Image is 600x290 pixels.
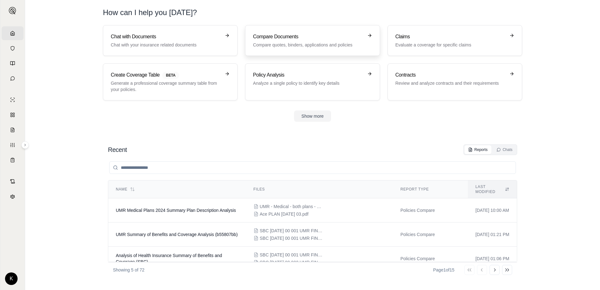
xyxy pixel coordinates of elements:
a: Policy Comparisons [2,108,24,122]
button: Chats [493,145,516,154]
span: SBC 01-01-2026 00 001 UMR FINAL.docx [260,228,323,234]
span: UMR Summary of Benefits and Coverage Analysis (b55807bb) [116,232,238,237]
a: ClaimsEvaluate a coverage for specific claims [388,25,522,56]
a: Single Policy [2,93,24,107]
button: Expand sidebar [6,4,19,17]
span: BETA [162,72,179,79]
a: ContractsReview and analyze contracts and their requirements [388,63,522,100]
a: Contract Analysis [2,175,24,188]
button: Expand sidebar [21,141,29,149]
p: Generate a professional coverage summary table from your policies. [111,80,221,93]
a: Home [2,26,24,40]
span: Analysis of Health Insurance Summary of Benefits and Coverage (SBC) [116,253,222,264]
h3: Chat with Documents [111,33,221,40]
span: Ace PLAN 10-01-2025 03.pdf [260,211,308,217]
span: SBC 01-01-2025 00 001 UMR FINAL - 5000 Plan - Choice Plus - Basic.pdf [260,235,323,241]
a: Chat [2,72,24,85]
p: Showing 5 of 72 [113,267,144,273]
h3: Create Coverage Table [111,71,221,79]
span: UMR - Medical - both plans - SPD 2024.pdf [260,203,323,210]
span: SBC 01-01-2025 00 001 UMR FINAL - 5000 Plan - Choice Plus - Basic.pdf [260,252,323,258]
a: Coverage Table [2,153,24,167]
h3: Contracts [395,71,506,79]
button: Show more [294,110,331,122]
h3: Claims [395,33,506,40]
a: Create Coverage TableBETAGenerate a professional coverage summary table from your policies. [103,63,238,100]
td: [DATE] 01:21 PM [468,223,517,247]
p: Review and analyze contracts and their requirements [395,80,506,86]
div: Page 1 of 15 [433,267,454,273]
th: Report Type [393,180,468,198]
a: Claim Coverage [2,123,24,137]
h2: Recent [108,145,127,154]
p: Chat with your insurance related documents [111,42,221,48]
div: Chats [496,147,512,152]
img: Expand sidebar [9,7,16,14]
span: UMR Medical Plans 2024 Summary Plan Description Analysis [116,208,236,213]
div: K [5,272,18,285]
h3: Compare Documents [253,33,363,40]
td: Policies Compare [393,223,468,247]
td: [DATE] 01:06 PM [468,247,517,271]
td: [DATE] 10:00 AM [468,198,517,223]
td: Policies Compare [393,198,468,223]
h3: Policy Analysis [253,71,363,79]
a: Compare DocumentsCompare quotes, binders, applications and policies [245,25,380,56]
button: Reports [464,145,491,154]
a: Custom Report [2,138,24,152]
a: Legal Search Engine [2,190,24,203]
a: Prompt Library [2,56,24,70]
a: Chat with DocumentsChat with your insurance related documents [103,25,238,56]
div: Name [116,187,238,192]
td: Policies Compare [393,247,468,271]
h1: How can I help you [DATE]? [103,8,197,18]
th: Files [246,180,393,198]
p: Analyze a single policy to identify key details [253,80,363,86]
div: Reports [468,147,488,152]
p: Evaluate a coverage for specific claims [395,42,506,48]
a: Policy AnalysisAnalyze a single policy to identify key details [245,63,380,100]
p: Compare quotes, binders, applications and policies [253,42,363,48]
a: Documents Vault [2,41,24,55]
span: SBC 01-01-2026 00 002 UMR FINAL.docx [260,259,323,266]
div: Last modified [475,184,509,194]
